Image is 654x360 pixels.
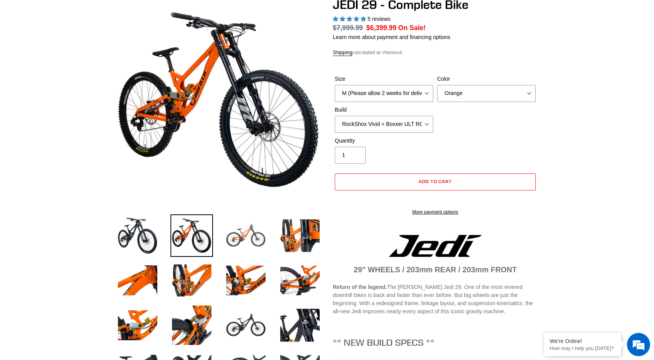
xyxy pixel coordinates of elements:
strong: Return of the legend. [333,284,387,290]
img: Load image into Gallery viewer, JEDI 29 - Complete Bike [225,304,267,346]
img: Load image into Gallery viewer, JEDI 29 - Complete Bike [225,259,267,302]
span: 5.00 stars [333,16,368,22]
p: How may I help you today? [550,345,615,351]
p: The [PERSON_NAME] Jedi 29. One of the most revered downhill bikes is back and faster than ever be... [333,283,538,316]
img: Jedi Logo [389,235,482,257]
span: Add to cart [419,178,452,184]
a: Learn more about payment and financing options [333,34,450,40]
img: Load image into Gallery viewer, JEDI 29 - Complete Bike [225,214,267,257]
a: More payment options [335,209,536,216]
s: $7,999.99 [333,24,363,32]
span: On Sale! [398,23,426,33]
strong: 29" WHEELS / 203mm REAR / 203mm FRONT [354,265,517,274]
img: Load image into Gallery viewer, JEDI 29 - Complete Bike [279,214,321,257]
img: Load image into Gallery viewer, JEDI 29 - Complete Bike [170,214,213,257]
label: Color [437,75,536,83]
div: calculated at checkout. [333,49,538,56]
img: Load image into Gallery viewer, JEDI 29 - Complete Bike [170,304,213,346]
button: Add to cart [335,173,536,190]
label: Quantity [335,137,433,145]
img: Load image into Gallery viewer, JEDI 29 - Complete Bike [170,259,213,302]
span: $6,399.99 [366,24,397,32]
a: Shipping [333,49,353,56]
h3: ** NEW BUILD SPECS ** [333,337,538,348]
img: Load image into Gallery viewer, JEDI 29 - Complete Bike [279,259,321,302]
img: Load image into Gallery viewer, JEDI 29 - Complete Bike [116,304,159,346]
img: Load image into Gallery viewer, JEDI 29 - Complete Bike [116,214,159,257]
img: Load image into Gallery viewer, JEDI 29 - Complete Bike [279,304,321,346]
img: Load image into Gallery viewer, JEDI 29 - Complete Bike [116,259,159,302]
label: Build [335,106,433,114]
label: Size [335,75,433,83]
span: 5 reviews [368,16,390,22]
div: We're Online! [550,338,615,344]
